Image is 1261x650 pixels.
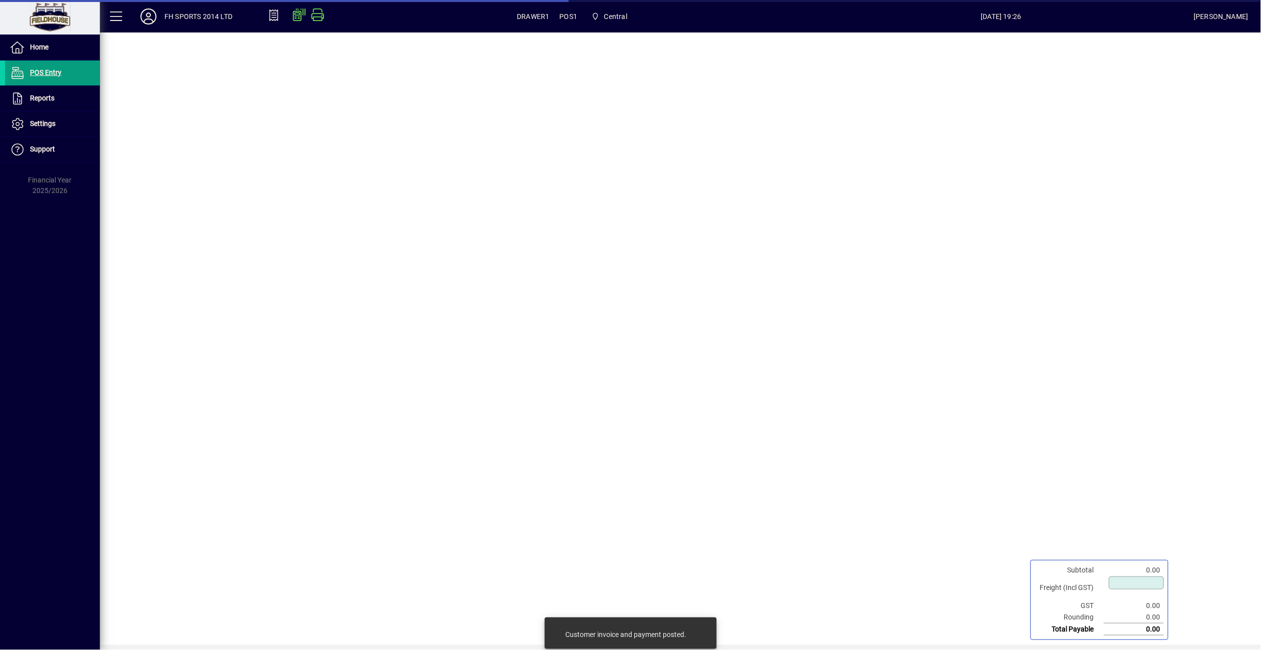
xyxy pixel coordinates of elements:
span: Central [604,8,627,24]
span: [DATE] 19:26 [809,8,1194,24]
span: Reports [30,94,54,102]
a: Settings [5,111,100,136]
span: POS1 [560,8,578,24]
span: Home [30,43,48,51]
span: Central [587,7,631,25]
div: Customer invoice and payment posted. [565,629,686,639]
span: DRAWER1 [517,8,549,24]
td: 0.00 [1104,623,1164,635]
a: Support [5,137,100,162]
td: Freight (Incl GST) [1035,576,1104,600]
td: Subtotal [1035,564,1104,576]
td: GST [1035,600,1104,611]
span: Support [30,145,55,153]
td: Total Payable [1035,623,1104,635]
a: Home [5,35,100,60]
td: 0.00 [1104,611,1164,623]
td: Rounding [1035,611,1104,623]
div: FH SPORTS 2014 LTD [164,8,232,24]
td: 0.00 [1104,600,1164,611]
td: 0.00 [1104,564,1164,576]
span: Settings [30,119,55,127]
button: Profile [132,7,164,25]
div: [PERSON_NAME] [1194,8,1249,24]
span: POS Entry [30,68,61,76]
a: Reports [5,86,100,111]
